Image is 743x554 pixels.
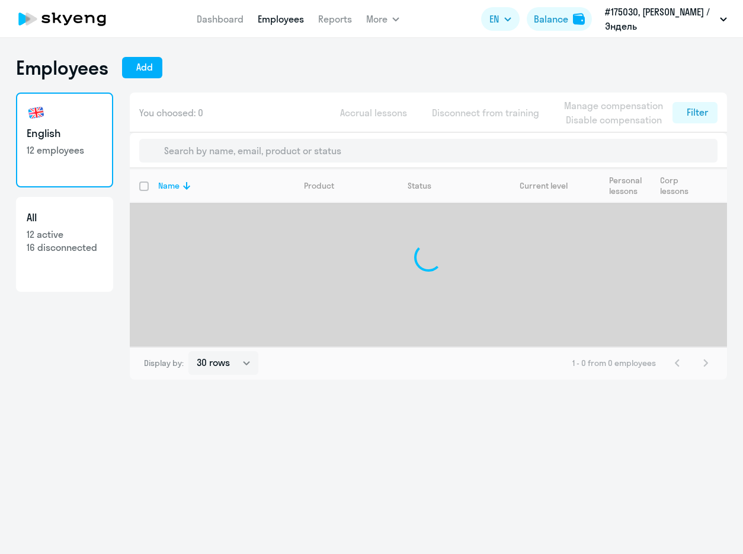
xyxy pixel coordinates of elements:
[16,197,113,292] a: All12 active16 disconnected
[158,180,180,191] div: Name
[27,103,46,122] img: english
[136,60,153,74] div: Add
[27,144,103,157] p: 12 employees
[572,358,656,368] span: 1 - 0 from 0 employees
[27,228,103,241] p: 12 active
[520,180,568,191] div: Current level
[27,241,103,254] p: 16 disconnected
[16,93,113,187] a: English12 employees
[609,175,650,196] div: Personal lessons
[605,5,715,33] p: #175030, [PERSON_NAME] / Эндель
[660,175,693,196] div: Corp lessons
[573,13,585,25] img: balance
[304,180,334,191] div: Product
[258,13,304,25] a: Employees
[27,126,103,141] h3: English
[527,7,592,31] button: Balancebalance
[158,180,294,191] div: Name
[366,12,387,26] span: More
[139,106,203,120] span: You choosed: 0
[534,12,568,26] div: Balance
[366,7,399,31] button: More
[318,13,352,25] a: Reports
[481,7,520,31] button: EN
[672,102,718,123] button: Filter
[27,210,103,225] h3: All
[489,12,499,26] span: EN
[687,105,708,119] div: Filter
[144,358,184,368] span: Display by:
[139,139,718,163] input: Search by name, email, product or status
[122,57,162,78] button: Add
[197,13,244,25] a: Dashboard
[408,180,431,191] div: Status
[16,56,108,79] h1: Employees
[599,5,733,33] button: #175030, [PERSON_NAME] / Эндель
[499,180,599,191] div: Current level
